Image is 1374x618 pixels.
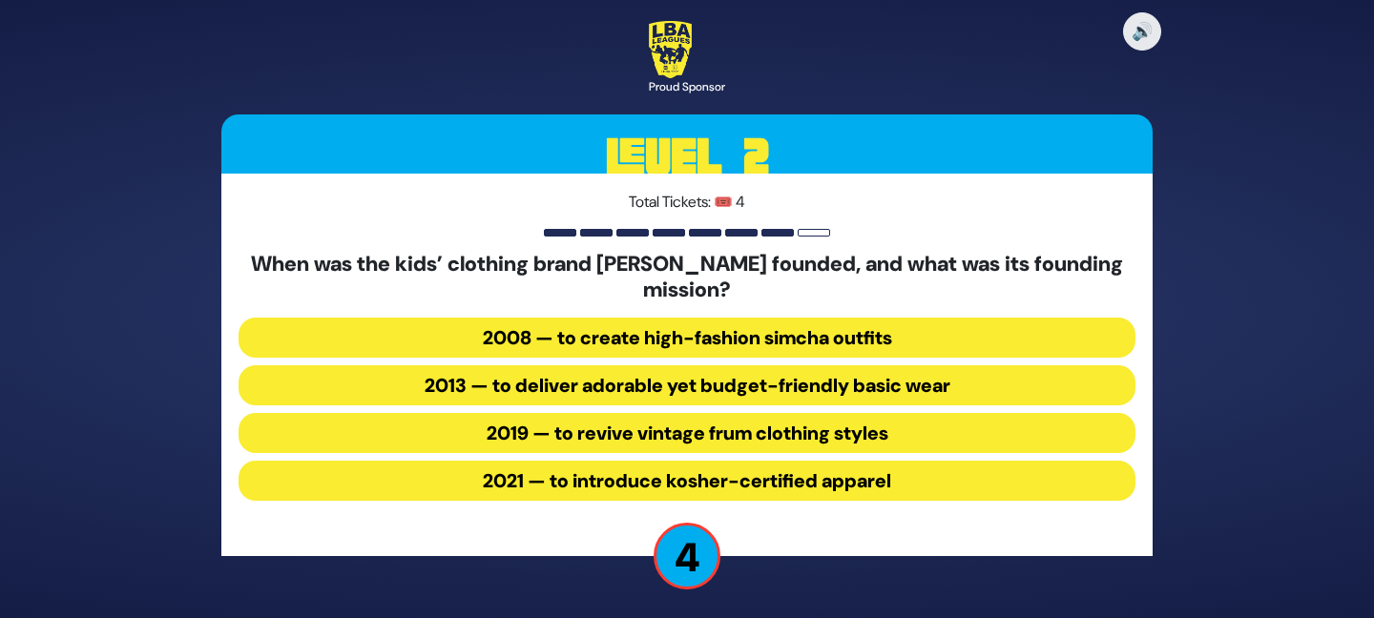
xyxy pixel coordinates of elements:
[239,252,1135,302] h5: When was the kids’ clothing brand [PERSON_NAME] founded, and what was its founding mission?
[649,21,692,78] img: LBA
[239,365,1135,405] button: 2013 — to deliver adorable yet budget-friendly basic wear
[654,523,720,589] p: 4
[239,461,1135,501] button: 2021 — to introduce kosher-certified apparel
[239,191,1135,214] p: Total Tickets: 🎟️ 4
[239,413,1135,453] button: 2019 — to revive vintage frum clothing styles
[1123,12,1161,51] button: 🔊
[649,78,725,95] div: Proud Sponsor
[221,114,1153,200] h3: Level 2
[239,318,1135,358] button: 2008 — to create high-fashion simcha outfits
